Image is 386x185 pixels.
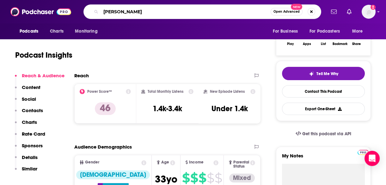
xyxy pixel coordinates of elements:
[362,5,376,19] button: Show profile menu
[268,25,306,37] button: open menu
[305,25,349,37] button: open menu
[161,160,169,164] span: Age
[282,67,365,80] button: tell me why sparkleTell Me Why
[22,84,40,90] p: Content
[15,143,43,154] button: Sponsors
[46,25,67,37] a: Charts
[148,89,183,94] h2: Total Monthly Listens
[215,173,222,183] span: $
[22,143,43,149] p: Sponsors
[291,4,302,10] span: New
[321,42,326,46] div: List
[182,173,190,183] span: $
[15,166,37,177] button: Similar
[358,150,369,155] img: Podchaser Pro
[74,144,132,150] h2: Audience Demographics
[22,166,37,172] p: Similar
[271,8,303,16] button: Open AdvancedNew
[210,89,245,94] h2: New Episode Listens
[229,174,255,182] div: Mixed
[70,25,106,37] button: open menu
[75,27,97,36] span: Monitoring
[101,7,271,17] input: Search podcasts, credits, & more...
[22,73,64,79] p: Reach & Audience
[22,119,37,125] p: Charts
[207,173,214,183] span: $
[365,151,380,166] div: Open Intercom Messenger
[15,25,46,37] button: open menu
[348,25,371,37] button: open menu
[83,4,321,19] div: Search podcasts, credits, & more...
[362,5,376,19] img: User Profile
[15,119,37,131] button: Charts
[95,102,116,115] p: 46
[282,153,365,164] label: My Notes
[20,27,38,36] span: Podcasts
[287,42,294,46] div: Play
[282,85,365,98] a: Contact This Podcast
[87,89,112,94] h2: Power Score™
[302,131,351,137] span: Get this podcast via API
[352,27,363,36] span: More
[211,104,248,113] h3: Under 1.4k
[74,73,89,79] h2: Reach
[15,73,64,84] button: Reach & Audience
[282,103,365,115] button: Export One-Sheet
[333,42,347,46] div: Bookmark
[273,10,300,13] span: Open Advanced
[15,107,43,119] button: Contacts
[15,96,36,108] button: Social
[22,107,43,113] p: Contacts
[371,5,376,10] svg: Add a profile image
[199,173,206,183] span: $
[328,6,339,17] a: Show notifications dropdown
[153,104,182,113] h3: 1.4k-3.4k
[233,160,249,169] span: Parental Status
[291,126,356,142] a: Get this podcast via API
[10,6,71,18] img: Podchaser - Follow, Share and Rate Podcasts
[15,154,38,166] button: Details
[15,50,72,60] h1: Podcast Insights
[358,149,369,155] a: Pro website
[189,160,204,164] span: Income
[85,160,99,164] span: Gender
[76,170,150,179] div: [DEMOGRAPHIC_DATA]
[273,27,298,36] span: For Business
[15,131,45,143] button: Rate Card
[22,154,38,160] p: Details
[15,84,40,96] button: Content
[50,27,64,36] span: Charts
[190,173,198,183] span: $
[362,5,376,19] span: Logged in as megcassidy
[303,42,311,46] div: Apps
[352,42,361,46] div: Share
[309,27,340,36] span: For Podcasters
[344,6,354,17] a: Show notifications dropdown
[22,131,45,137] p: Rate Card
[316,71,338,76] span: Tell Me Why
[309,71,314,76] img: tell me why sparkle
[22,96,36,102] p: Social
